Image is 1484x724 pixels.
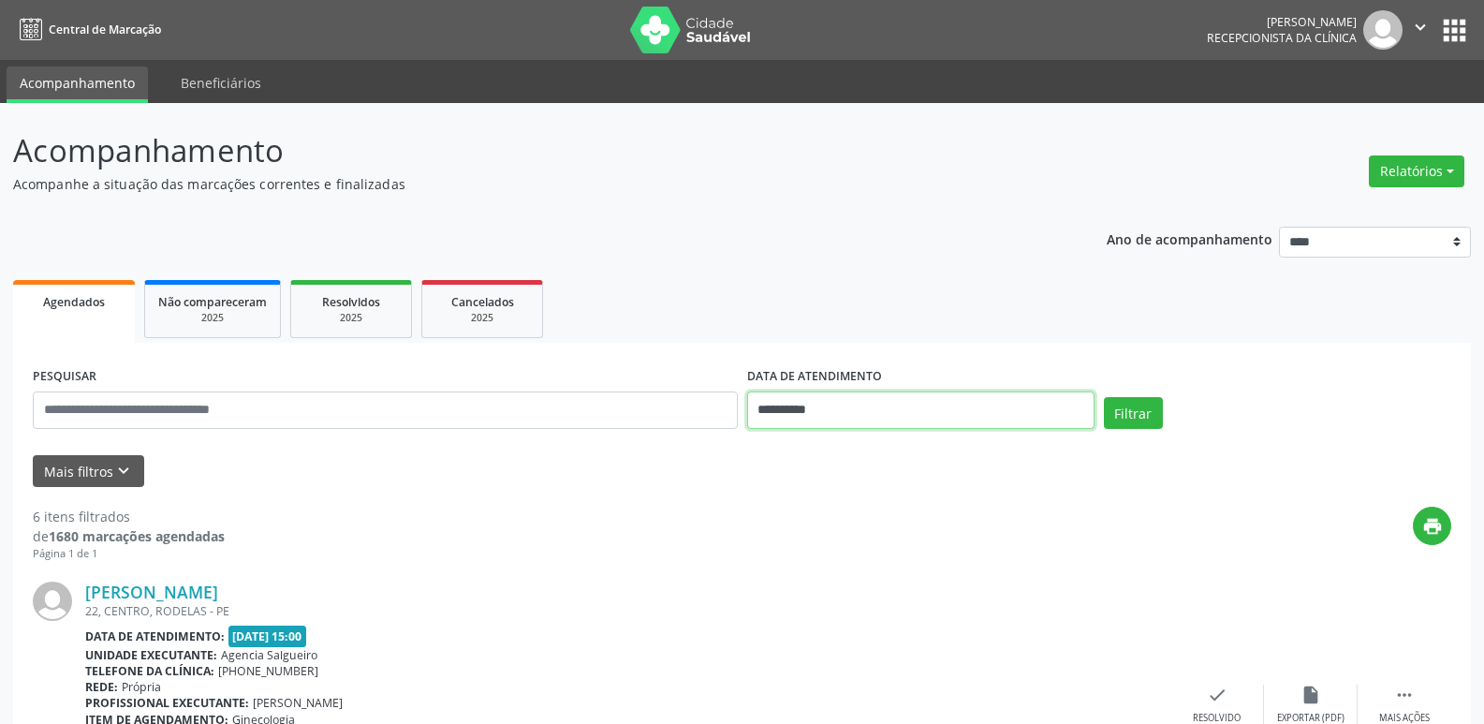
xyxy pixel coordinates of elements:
[85,603,1170,619] div: 22, CENTRO, RODELAS - PE
[85,679,118,695] b: Rede:
[85,663,214,679] b: Telefone da clínica:
[1438,14,1471,47] button: apps
[33,507,225,526] div: 6 itens filtrados
[322,294,380,310] span: Resolvidos
[218,663,318,679] span: [PHONE_NUMBER]
[13,174,1034,194] p: Acompanhe a situação das marcações correntes e finalizadas
[33,546,225,562] div: Página 1 de 1
[1104,397,1163,429] button: Filtrar
[49,22,161,37] span: Central de Marcação
[1413,507,1451,545] button: print
[435,311,529,325] div: 2025
[168,66,274,99] a: Beneficiários
[253,695,343,711] span: [PERSON_NAME]
[1394,685,1415,705] i: 
[85,695,249,711] b: Profissional executante:
[85,582,218,602] a: [PERSON_NAME]
[7,66,148,103] a: Acompanhamento
[1207,30,1357,46] span: Recepcionista da clínica
[158,294,267,310] span: Não compareceram
[13,14,161,45] a: Central de Marcação
[1422,516,1443,537] i: print
[1369,155,1464,187] button: Relatórios
[228,626,307,647] span: [DATE] 15:00
[1363,10,1403,50] img: img
[113,461,134,481] i: keyboard_arrow_down
[85,647,217,663] b: Unidade executante:
[33,362,96,392] label: PESQUISAR
[304,311,398,325] div: 2025
[1207,685,1227,705] i: check
[1410,17,1431,37] i: 
[33,526,225,546] div: de
[1403,10,1438,50] button: 
[122,679,161,695] span: Própria
[1300,685,1321,705] i: insert_drive_file
[43,294,105,310] span: Agendados
[747,362,882,392] label: DATA DE ATENDIMENTO
[451,294,514,310] span: Cancelados
[13,127,1034,174] p: Acompanhamento
[85,628,225,644] b: Data de atendimento:
[1107,227,1272,250] p: Ano de acompanhamento
[221,647,317,663] span: Agencia Salgueiro
[1207,14,1357,30] div: [PERSON_NAME]
[33,455,144,488] button: Mais filtroskeyboard_arrow_down
[158,311,267,325] div: 2025
[33,582,72,621] img: img
[49,527,225,545] strong: 1680 marcações agendadas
